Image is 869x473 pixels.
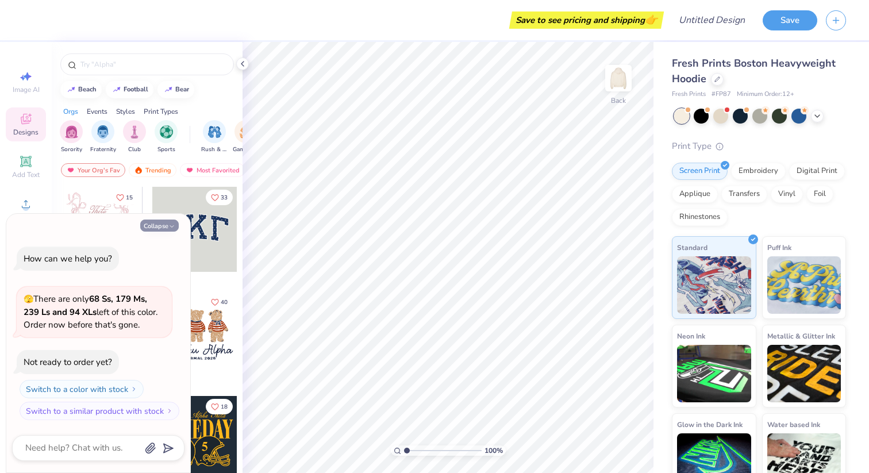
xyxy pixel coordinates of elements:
[233,120,259,154] div: filter for Game Day
[175,86,189,93] div: bear
[155,120,178,154] div: filter for Sports
[221,299,228,305] span: 40
[670,9,754,32] input: Untitled Design
[672,90,706,99] span: Fresh Prints
[87,106,107,117] div: Events
[185,166,194,174] img: most_fav.gif
[60,81,102,98] button: beach
[20,380,144,398] button: Switch to a color with stock
[763,10,817,30] button: Save
[806,186,833,203] div: Foil
[767,418,820,430] span: Water based Ink
[672,163,728,180] div: Screen Print
[66,166,75,174] img: most_fav.gif
[78,86,97,93] div: beach
[134,166,143,174] img: trending.gif
[144,106,178,117] div: Print Types
[240,125,253,139] img: Game Day Image
[672,186,718,203] div: Applique
[90,145,116,154] span: Fraternity
[164,86,173,93] img: trend_line.gif
[201,120,228,154] button: filter button
[677,330,705,342] span: Neon Ink
[111,190,138,205] button: Like
[677,241,707,253] span: Standard
[124,86,148,93] div: football
[771,186,803,203] div: Vinyl
[90,120,116,154] button: filter button
[221,195,228,201] span: 33
[128,125,141,139] img: Club Image
[24,294,33,305] span: 🫣
[128,145,141,154] span: Club
[20,402,179,420] button: Switch to a similar product with stock
[14,213,37,222] span: Upload
[67,86,76,93] img: trend_line.gif
[180,163,245,177] div: Most Favorited
[140,220,179,232] button: Collapse
[677,256,751,314] img: Standard
[737,90,794,99] span: Minimum Order: 12 +
[97,125,109,139] img: Fraternity Image
[13,85,40,94] span: Image AI
[157,81,194,98] button: bear
[157,145,175,154] span: Sports
[116,106,135,117] div: Styles
[672,140,846,153] div: Print Type
[112,86,121,93] img: trend_line.gif
[13,128,39,137] span: Designs
[233,145,259,154] span: Game Day
[155,120,178,154] button: filter button
[12,170,40,179] span: Add Text
[126,195,133,201] span: 15
[63,106,78,117] div: Orgs
[79,59,226,70] input: Try "Alpha"
[206,399,233,414] button: Like
[129,163,176,177] div: Trending
[485,445,503,456] span: 100 %
[789,163,845,180] div: Digital Print
[123,120,146,154] div: filter for Club
[24,253,112,264] div: How can we help you?
[767,256,841,314] img: Puff Ink
[61,163,125,177] div: Your Org's Fav
[607,67,630,90] img: Back
[767,345,841,402] img: Metallic & Glitter Ink
[206,294,233,310] button: Like
[24,293,147,318] strong: 68 Ss, 179 Ms, 239 Ls and 94 XLs
[106,81,153,98] button: football
[201,145,228,154] span: Rush & Bid
[221,404,228,410] span: 18
[60,120,83,154] button: filter button
[233,120,259,154] button: filter button
[24,356,112,368] div: Not ready to order yet?
[611,95,626,106] div: Back
[123,120,146,154] button: filter button
[512,11,661,29] div: Save to see pricing and shipping
[672,56,836,86] span: Fresh Prints Boston Heavyweight Hoodie
[60,120,83,154] div: filter for Sorority
[677,345,751,402] img: Neon Ink
[160,125,173,139] img: Sports Image
[677,418,743,430] span: Glow in the Dark Ink
[24,293,157,330] span: There are only left of this color. Order now before that's gone.
[721,186,767,203] div: Transfers
[731,163,786,180] div: Embroidery
[767,330,835,342] span: Metallic & Glitter Ink
[166,407,173,414] img: Switch to a similar product with stock
[208,125,221,139] img: Rush & Bid Image
[130,386,137,393] img: Switch to a color with stock
[65,125,78,139] img: Sorority Image
[712,90,731,99] span: # FP87
[767,241,791,253] span: Puff Ink
[201,120,228,154] div: filter for Rush & Bid
[672,209,728,226] div: Rhinestones
[61,145,82,154] span: Sorority
[206,190,233,205] button: Like
[90,120,116,154] div: filter for Fraternity
[645,13,657,26] span: 👉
